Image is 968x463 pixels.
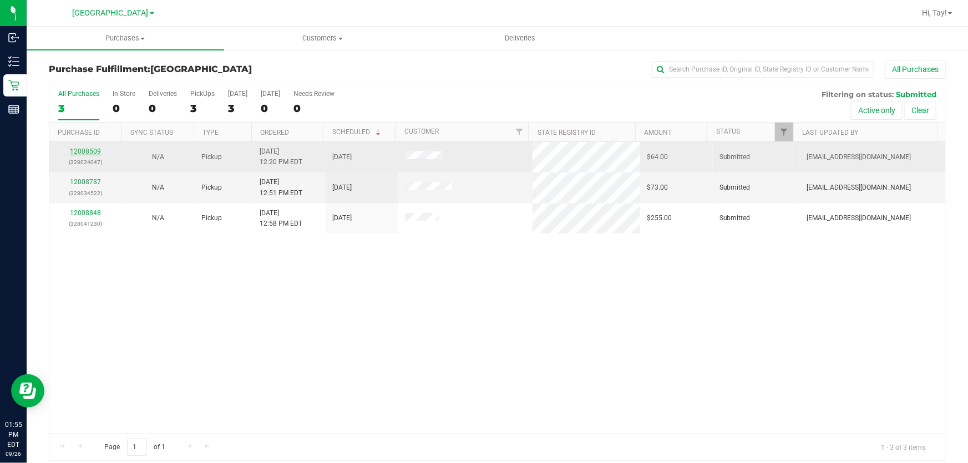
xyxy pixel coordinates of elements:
a: Purchase ID [58,129,100,136]
a: Filter [775,123,793,141]
a: 12008848 [70,209,101,217]
span: Customers [225,33,421,43]
div: 0 [293,102,335,115]
span: $255.00 [647,213,672,223]
p: 09/26 [5,450,22,458]
button: Active only [851,101,903,120]
span: [EMAIL_ADDRESS][DOMAIN_NAME] [807,182,911,193]
span: Deliveries [490,33,550,43]
p: 01:55 PM EDT [5,420,22,450]
span: [DATE] [332,182,352,193]
a: Deliveries [421,27,619,50]
a: 12008509 [70,147,101,155]
a: Filter [510,123,528,141]
div: In Store [113,90,135,98]
a: Customer [404,128,439,135]
span: Pickup [201,182,222,193]
div: 3 [190,102,215,115]
span: [DATE] [332,213,352,223]
span: [EMAIL_ADDRESS][DOMAIN_NAME] [807,213,911,223]
span: Pickup [201,152,222,162]
a: Type [202,129,219,136]
a: Last Updated By [803,129,859,136]
p: (328034522) [56,188,115,199]
a: Ordered [260,129,289,136]
span: [DATE] [332,152,352,162]
span: [GEOGRAPHIC_DATA] [150,64,252,74]
iframe: Resource center [11,374,44,408]
div: All Purchases [58,90,99,98]
button: N/A [152,213,164,223]
p: (328024047) [56,157,115,167]
div: [DATE] [228,90,247,98]
a: Sync Status [130,129,173,136]
inline-svg: Inbound [8,32,19,43]
button: N/A [152,182,164,193]
span: [DATE] 12:51 PM EDT [260,177,302,198]
span: Submitted [719,213,751,223]
p: (328041230) [56,218,115,229]
div: 3 [58,102,99,115]
a: Scheduled [332,128,383,136]
span: Submitted [896,90,936,99]
span: Not Applicable [152,184,164,191]
span: [GEOGRAPHIC_DATA] [73,8,149,18]
inline-svg: Retail [8,80,19,91]
div: [DATE] [261,90,280,98]
a: Customers [224,27,422,50]
a: Status [716,128,740,135]
inline-svg: Inventory [8,56,19,67]
span: Not Applicable [152,153,164,161]
span: [DATE] 12:20 PM EDT [260,146,302,167]
input: Search Purchase ID, Original ID, State Registry ID or Customer Name... [652,61,874,78]
a: Amount [644,129,672,136]
span: [DATE] 12:58 PM EDT [260,208,302,229]
span: Submitted [719,182,751,193]
div: PickUps [190,90,215,98]
span: Pickup [201,213,222,223]
span: $73.00 [647,182,668,193]
inline-svg: Reports [8,104,19,115]
span: [EMAIL_ADDRESS][DOMAIN_NAME] [807,152,911,162]
span: Submitted [719,152,751,162]
span: Page of 1 [95,439,175,456]
h3: Purchase Fulfillment: [49,64,348,74]
div: 0 [261,102,280,115]
div: Deliveries [149,90,177,98]
a: 12008787 [70,178,101,186]
a: Purchases [27,27,224,50]
input: 1 [127,439,147,456]
span: 1 - 3 of 3 items [872,439,934,455]
span: Purchases [27,33,224,43]
div: 3 [228,102,247,115]
div: Needs Review [293,90,335,98]
span: Filtering on status: [822,90,894,99]
span: Hi, Tay! [922,8,947,17]
div: 0 [149,102,177,115]
button: All Purchases [885,60,946,79]
div: 0 [113,102,135,115]
span: $64.00 [647,152,668,162]
button: Clear [904,101,936,120]
span: Not Applicable [152,214,164,222]
a: State Registry ID [538,129,596,136]
button: N/A [152,152,164,162]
